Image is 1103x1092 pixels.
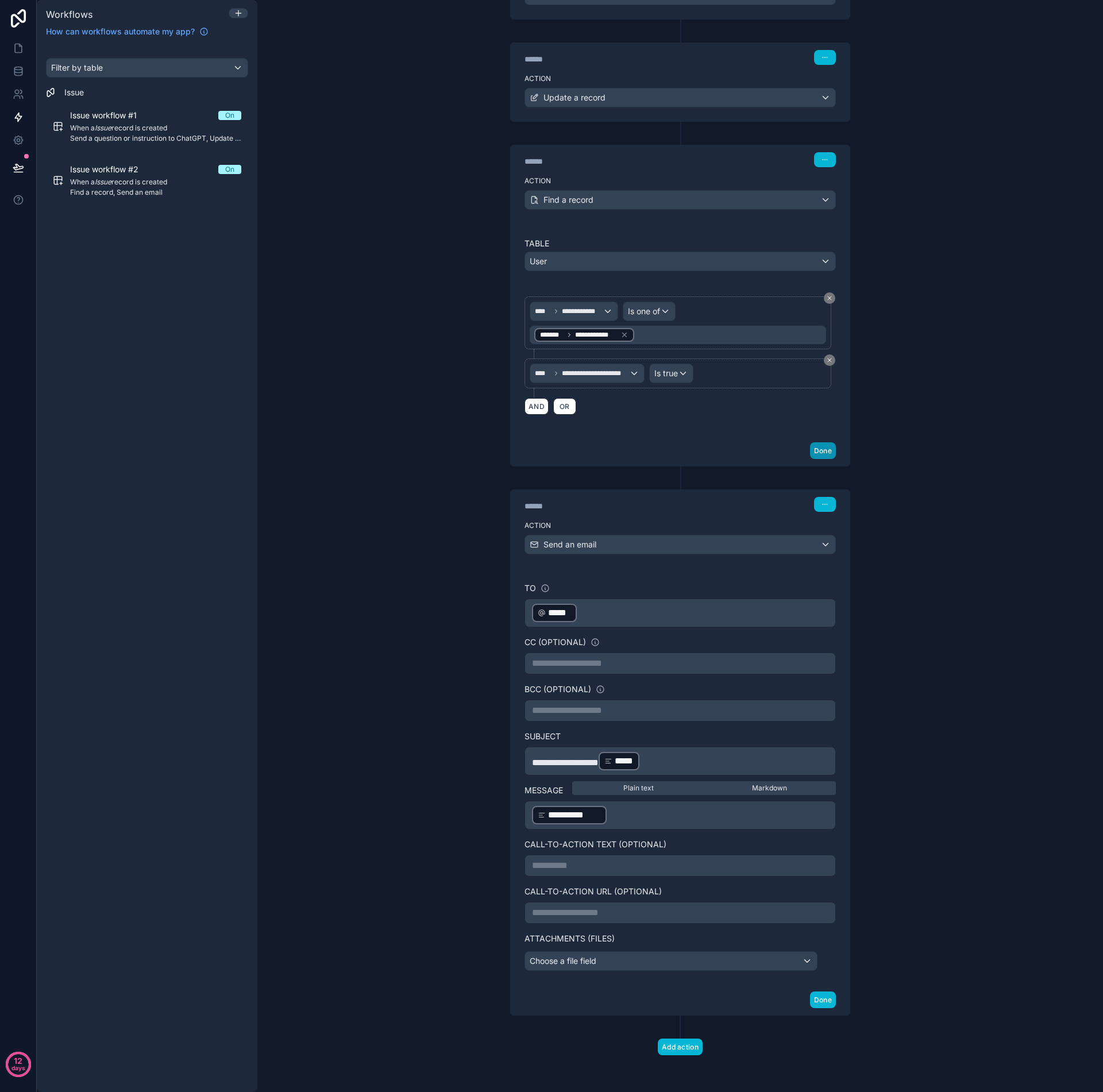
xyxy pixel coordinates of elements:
[524,521,836,530] label: Action
[752,784,787,793] span: Markdown
[810,442,836,459] button: Done
[649,364,693,383] button: Is true
[46,9,92,20] span: Workflows
[524,398,549,415] button: AND
[524,252,836,271] button: User
[543,194,593,206] span: Find a record
[524,88,836,107] button: Update a record
[530,256,547,267] span: User
[11,1060,25,1076] p: days
[654,368,678,379] span: Is true
[543,539,596,550] span: Send an email
[46,26,195,37] span: How can workflows automate my app?
[524,74,836,83] label: Action
[524,238,836,249] label: Table
[524,933,836,944] label: Attachments (Files)
[524,731,836,742] label: Subject
[623,302,676,321] button: Is one of
[41,26,213,37] a: How can workflows automate my app?
[14,1055,22,1067] p: 12
[524,886,836,897] label: Call-to-Action URL (optional)
[525,952,817,970] div: Choose a file field
[557,402,572,411] span: OR
[524,785,563,796] label: Message
[553,398,576,415] button: OR
[810,991,836,1008] button: Done
[623,784,654,793] span: Plain text
[524,839,836,850] label: Call-to-Action Text (optional)
[524,190,836,210] button: Find a record
[524,684,591,695] label: BCC (optional)
[658,1039,703,1055] button: Add action
[524,636,586,648] label: CC (optional)
[628,306,660,317] span: Is one of
[524,951,817,971] button: Choose a file field
[543,92,606,103] span: Update a record
[524,582,536,594] label: To
[524,176,836,186] label: Action
[524,535,836,554] button: Send an email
